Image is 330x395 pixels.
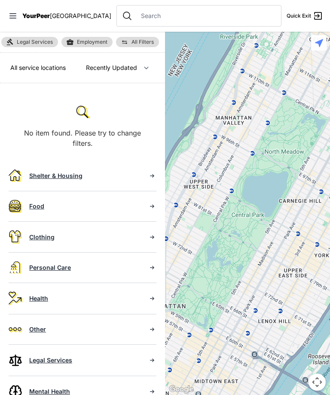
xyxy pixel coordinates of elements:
div: Other [29,325,141,334]
div: Clothing [29,233,141,241]
span: Legal Services [17,39,53,45]
div: Shelter & Housing [29,172,141,180]
div: Personal Care [29,263,141,272]
span: YourPeer [22,12,50,19]
button: Map camera controls [309,374,326,391]
span: Quick Exit [287,12,311,19]
div: Food [29,202,141,211]
p: No item found. Please try to change filters. [21,128,144,148]
a: Legal Services [9,345,156,376]
input: Search [136,12,276,20]
span: All Filters [131,39,154,45]
a: Other [9,314,156,344]
span: [GEOGRAPHIC_DATA] [50,12,111,19]
a: Clothing [9,222,156,252]
div: Health [29,294,141,303]
span: All service locations [10,64,66,71]
a: Personal Care [9,253,156,283]
a: Legal Services [1,37,58,47]
a: Health [9,283,156,314]
a: Employment [61,37,113,47]
div: Legal Services [29,356,141,365]
a: Food [9,191,156,221]
a: YourPeer[GEOGRAPHIC_DATA] [22,13,111,18]
span: Employment [77,39,107,45]
a: Shelter & Housing [9,160,156,191]
img: Google [167,384,196,395]
a: Quick Exit [287,11,323,21]
a: All Filters [116,37,159,47]
a: Open this area in Google Maps (opens a new window) [167,384,196,395]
